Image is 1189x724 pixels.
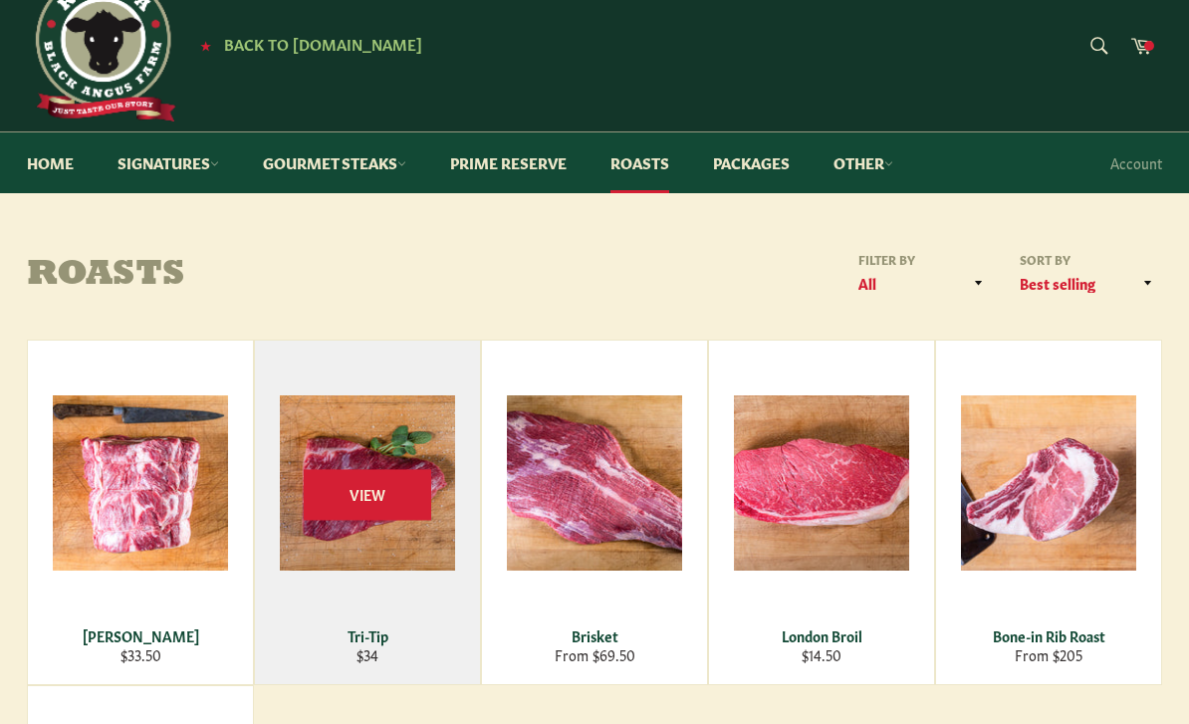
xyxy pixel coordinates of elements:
div: $14.50 [722,646,922,665]
a: London Broil London Broil $14.50 [708,341,935,686]
a: Account [1100,134,1172,193]
div: London Broil [722,627,922,646]
div: From $69.50 [495,646,695,665]
a: Tri-Tip Tri-Tip $34 View [254,341,481,686]
span: Back to [DOMAIN_NAME] [224,34,422,55]
a: Signatures [98,133,239,194]
label: Filter by [851,252,993,269]
a: Home [7,133,94,194]
img: Chuck Roast [53,396,228,572]
a: Prime Reserve [430,133,587,194]
label: Sort by [1013,252,1162,269]
div: From $205 [949,646,1149,665]
a: Other [814,133,913,194]
span: ★ [200,38,211,54]
a: Gourmet Steaks [243,133,426,194]
span: View [304,470,431,521]
img: London Broil [734,396,909,572]
img: Bone-in Rib Roast [961,396,1136,572]
div: $33.50 [41,646,241,665]
a: Bone-in Rib Roast Bone-in Rib Roast From $205 [935,341,1162,686]
div: Tri-Tip [268,627,468,646]
img: Brisket [507,396,682,572]
a: Roasts [591,133,689,194]
div: [PERSON_NAME] [41,627,241,646]
a: Chuck Roast [PERSON_NAME] $33.50 [27,341,254,686]
a: ★ Back to [DOMAIN_NAME] [190,38,422,54]
a: Brisket Brisket From $69.50 [481,341,708,686]
a: Packages [693,133,810,194]
h1: Roasts [27,257,594,297]
div: Brisket [495,627,695,646]
div: Bone-in Rib Roast [949,627,1149,646]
